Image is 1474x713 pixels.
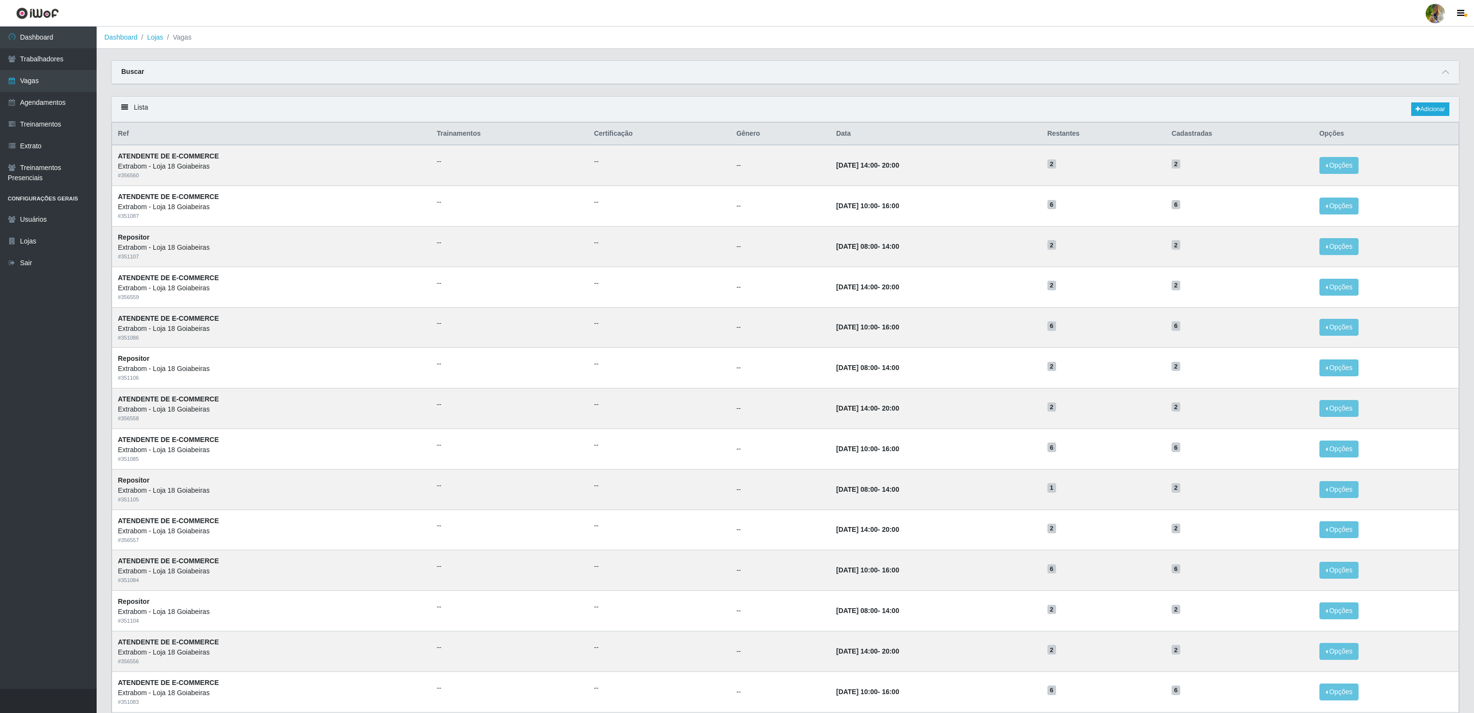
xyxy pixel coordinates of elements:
strong: ATENDENTE DE E-COMMERCE [118,436,219,443]
strong: - [836,323,899,331]
ul: -- [437,238,582,248]
time: 16:00 [882,445,899,453]
div: # 351083 [118,698,425,706]
div: # 351085 [118,455,425,463]
td: -- [730,226,830,267]
strong: - [836,647,899,655]
strong: - [836,364,899,371]
span: 6 [1172,564,1180,574]
ul: -- [594,399,725,410]
strong: ATENDENTE DE E-COMMERCE [118,395,219,403]
th: Trainamentos [431,123,588,145]
td: -- [730,186,830,227]
div: Extrabom - Loja 18 Goiabeiras [118,202,425,212]
span: 6 [1047,200,1056,210]
span: 6 [1047,442,1056,452]
ul: -- [594,197,725,207]
span: 2 [1047,362,1056,371]
div: Extrabom - Loja 18 Goiabeiras [118,688,425,698]
span: 2 [1172,524,1180,533]
div: Lista [112,97,1459,122]
strong: Repositor [118,476,149,484]
li: Vagas [163,32,192,43]
time: [DATE] 08:00 [836,242,878,250]
div: Extrabom - Loja 18 Goiabeiras [118,242,425,253]
ul: -- [594,440,725,450]
div: # 351105 [118,496,425,504]
ul: -- [437,440,582,450]
span: 6 [1047,321,1056,331]
time: [DATE] 14:00 [836,647,878,655]
div: Extrabom - Loja 18 Goiabeiras [118,607,425,617]
td: -- [730,348,830,388]
ul: -- [437,157,582,167]
span: 2 [1172,605,1180,614]
div: Extrabom - Loja 18 Goiabeiras [118,161,425,171]
div: # 356559 [118,293,425,301]
button: Opções [1319,481,1359,498]
time: [DATE] 14:00 [836,404,878,412]
th: Ref [112,123,431,145]
span: 2 [1047,605,1056,614]
strong: ATENDENTE DE E-COMMERCE [118,679,219,686]
ul: -- [594,359,725,369]
time: 16:00 [882,566,899,574]
ul: -- [594,238,725,248]
div: Extrabom - Loja 18 Goiabeiras [118,526,425,536]
time: 20:00 [882,283,899,291]
ul: -- [594,278,725,288]
ul: -- [437,318,582,328]
td: -- [730,145,830,185]
ul: -- [437,197,582,207]
div: # 356556 [118,657,425,666]
time: [DATE] 14:00 [836,283,878,291]
div: Extrabom - Loja 18 Goiabeiras [118,566,425,576]
span: 2 [1172,240,1180,250]
time: [DATE] 14:00 [836,526,878,533]
span: 2 [1172,645,1180,655]
button: Opções [1319,441,1359,457]
span: 2 [1172,362,1180,371]
div: # 351106 [118,374,425,382]
span: 6 [1047,564,1056,574]
strong: ATENDENTE DE E-COMMERCE [118,193,219,200]
ul: -- [437,278,582,288]
strong: - [836,526,899,533]
td: -- [730,631,830,671]
ul: -- [437,359,582,369]
div: Extrabom - Loja 18 Goiabeiras [118,485,425,496]
button: Opções [1319,521,1359,538]
div: # 351087 [118,212,425,220]
time: [DATE] 14:00 [836,161,878,169]
strong: - [836,242,899,250]
time: 14:00 [882,485,899,493]
a: Adicionar [1411,102,1449,116]
ul: -- [437,602,582,612]
strong: ATENDENTE DE E-COMMERCE [118,517,219,525]
ul: -- [594,318,725,328]
time: [DATE] 10:00 [836,445,878,453]
span: 2 [1047,240,1056,250]
span: 2 [1047,524,1056,533]
th: Data [830,123,1042,145]
a: Lojas [147,33,163,41]
td: -- [730,428,830,469]
time: 20:00 [882,161,899,169]
button: Opções [1319,238,1359,255]
span: 2 [1047,402,1056,412]
time: [DATE] 10:00 [836,566,878,574]
strong: ATENDENTE DE E-COMMERCE [118,314,219,322]
time: 14:00 [882,364,899,371]
button: Opções [1319,684,1359,700]
ul: -- [594,521,725,531]
time: 20:00 [882,647,899,655]
span: 6 [1047,685,1056,695]
time: [DATE] 08:00 [836,364,878,371]
ul: -- [437,481,582,491]
strong: Repositor [118,233,149,241]
span: 1 [1047,483,1056,493]
td: -- [730,469,830,510]
ul: -- [594,157,725,167]
div: # 351107 [118,253,425,261]
strong: ATENDENTE DE E-COMMERCE [118,152,219,160]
